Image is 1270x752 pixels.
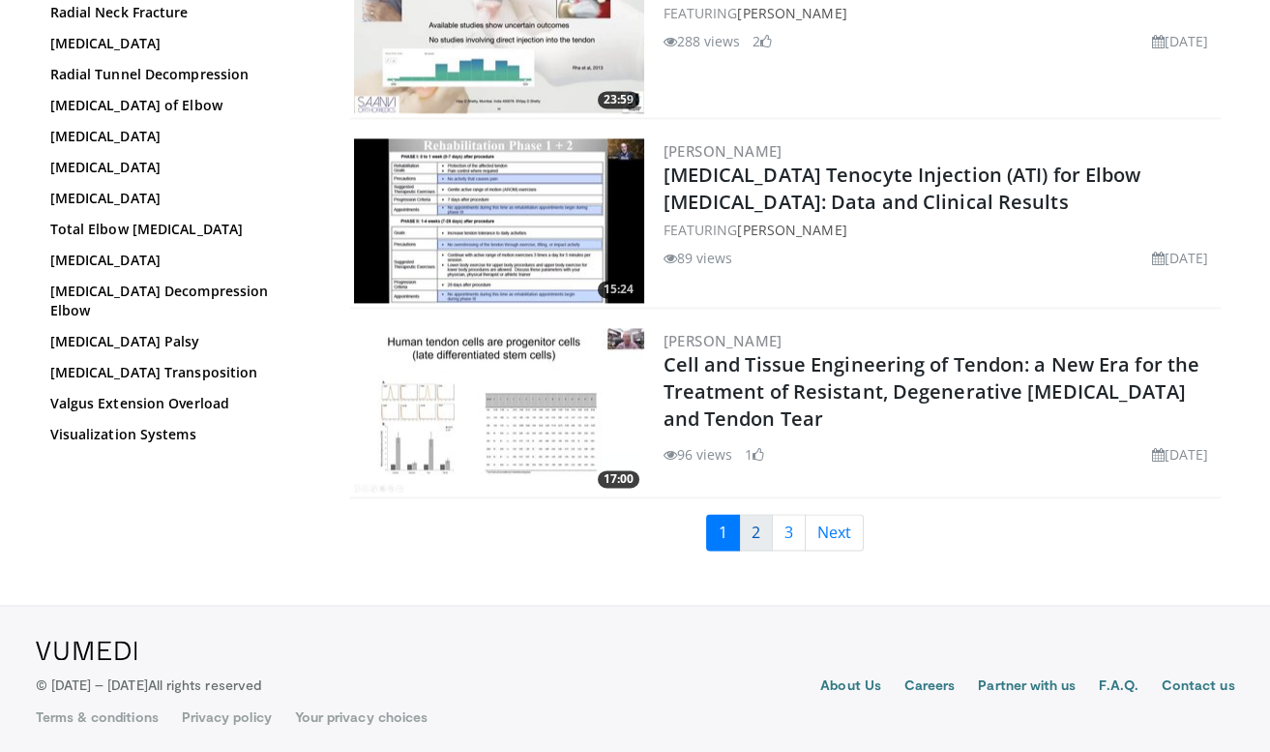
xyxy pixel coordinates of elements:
a: Radial Tunnel Decompression [50,65,311,84]
a: Contact us [1162,676,1235,699]
nav: Search results pages [350,514,1221,551]
p: © [DATE] – [DATE] [36,676,262,695]
a: [PERSON_NAME] [664,331,783,350]
img: 52b3012c-3534-4aac-871f-65edfd2eb212.300x170_q85_crop-smart_upscale.jpg [354,138,644,303]
a: [MEDICAL_DATA] [50,189,311,208]
a: [MEDICAL_DATA] [50,251,311,270]
a: [MEDICAL_DATA] [50,158,311,177]
span: 23:59 [598,91,639,108]
a: Next [805,514,864,551]
a: Visualization Systems [50,425,311,444]
a: Cell and Tissue Engineering of Tendon: a New Era for the Treatment of Resistant, Degenerative [ME... [664,351,1200,432]
a: [MEDICAL_DATA] Palsy [50,332,311,351]
a: [MEDICAL_DATA] [50,127,311,146]
a: [MEDICAL_DATA] Tenocyte Injection (ATI) for Elbow [MEDICAL_DATA]: Data and Clinical Results [664,162,1141,215]
img: VuMedi Logo [36,641,137,660]
a: [PERSON_NAME] [737,4,846,22]
a: 15:24 [354,138,644,303]
a: [MEDICAL_DATA] [50,34,311,53]
a: [PERSON_NAME] [664,141,783,161]
li: 2 [753,31,772,51]
a: Privacy policy [182,707,272,727]
a: Partner with us [978,676,1076,699]
li: 96 views [664,444,733,465]
img: 9199460b-b285-4689-a929-93c6099587ed.300x170_q85_crop-smart_upscale.jpg [354,328,644,493]
a: Your privacy choices [295,707,428,727]
a: [MEDICAL_DATA] Decompression Elbow [50,282,311,320]
a: Careers [904,676,956,699]
li: 89 views [664,248,733,268]
div: FEATURING [664,3,1217,23]
li: [DATE] [1152,31,1209,51]
a: About Us [820,676,881,699]
span: 15:24 [598,281,639,298]
a: [PERSON_NAME] [737,221,846,239]
a: F.A.Q. [1099,676,1137,699]
li: [DATE] [1152,248,1209,268]
a: 2 [739,514,773,551]
span: All rights reserved [148,677,261,693]
a: [MEDICAL_DATA] of Elbow [50,96,311,115]
a: Total Elbow [MEDICAL_DATA] [50,220,311,239]
span: 17:00 [598,470,639,488]
a: 1 [706,514,740,551]
a: Terms & conditions [36,707,159,727]
div: FEATURING [664,220,1217,240]
a: [MEDICAL_DATA] Transposition [50,363,311,382]
a: 3 [772,514,806,551]
li: 288 views [664,31,741,51]
li: [DATE] [1152,444,1209,465]
a: Valgus Extension Overload [50,394,311,413]
a: Radial Neck Fracture [50,3,311,22]
a: 17:00 [354,328,644,493]
li: 1 [745,444,764,465]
